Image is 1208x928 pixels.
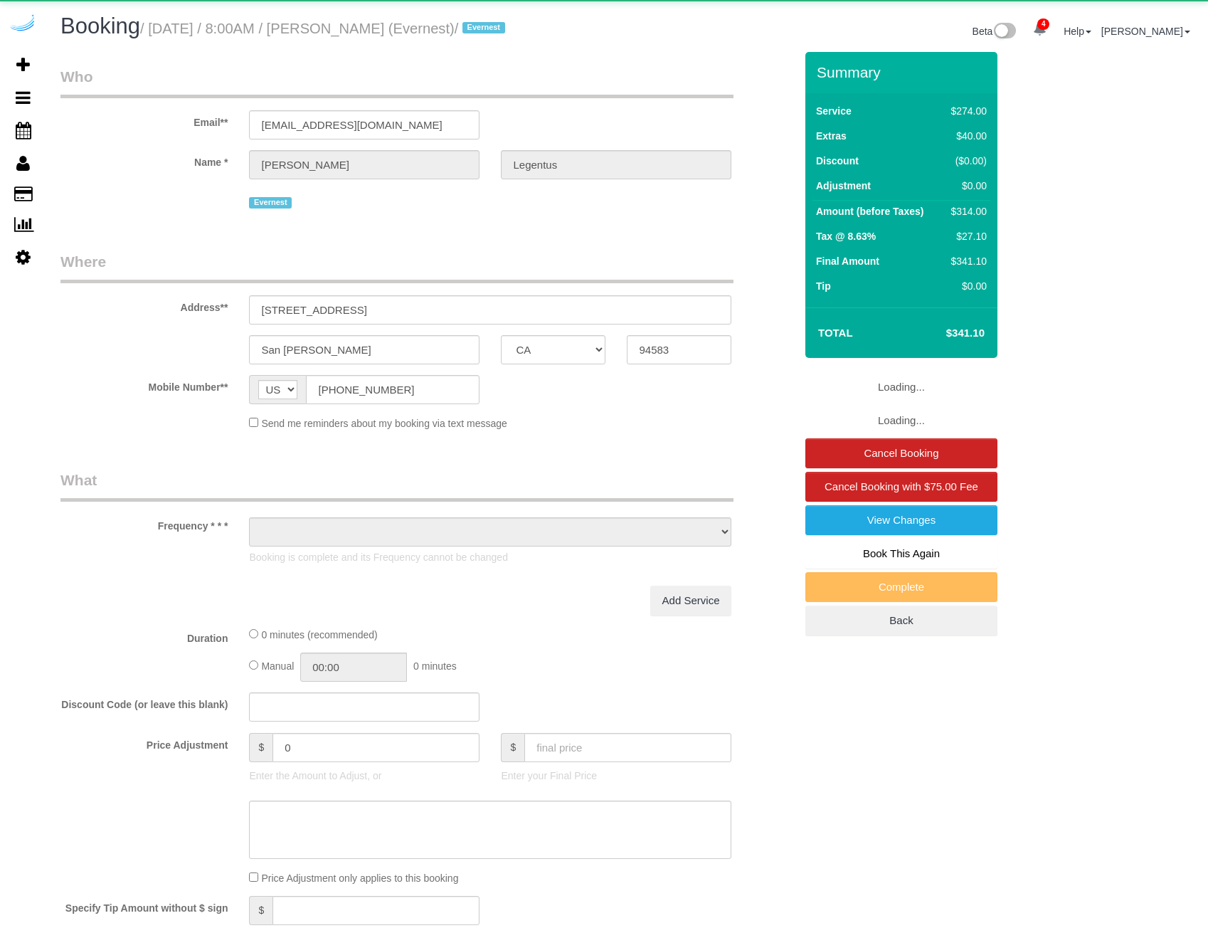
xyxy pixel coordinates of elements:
[816,179,871,193] label: Adjustment
[261,660,294,672] span: Manual
[60,66,733,98] legend: Who
[60,251,733,283] legend: Where
[50,375,238,394] label: Mobile Number**
[413,660,457,672] span: 0 minutes
[50,692,238,712] label: Discount Code (or leave this blank)
[50,896,238,915] label: Specify Tip Amount without $ sign
[455,21,509,36] span: /
[50,150,238,169] label: Name *
[816,279,831,293] label: Tip
[945,254,987,268] div: $341.10
[805,606,997,636] a: Back
[817,64,990,80] h3: Summary
[306,375,480,404] input: Mobile Number**
[650,586,732,616] a: Add Service
[1064,26,1091,37] a: Help
[825,480,978,492] span: Cancel Booking with $75.00 Fee
[1037,19,1049,30] span: 4
[945,104,987,118] div: $274.00
[261,872,458,884] span: Price Adjustment only applies to this booking
[816,104,852,118] label: Service
[249,733,272,762] span: $
[816,254,879,268] label: Final Amount
[50,514,238,533] label: Frequency * * *
[805,438,997,468] a: Cancel Booking
[805,472,997,502] a: Cancel Booking with $75.00 Fee
[524,733,731,762] input: final price
[816,229,876,243] label: Tax @ 8.63%
[50,733,238,752] label: Price Adjustment
[945,129,987,143] div: $40.00
[249,896,272,925] span: $
[805,539,997,569] a: Book This Again
[945,204,987,218] div: $314.00
[50,626,238,645] label: Duration
[973,26,1017,37] a: Beta
[60,14,140,38] span: Booking
[904,327,985,339] h4: $341.10
[992,23,1016,41] img: New interface
[261,629,377,640] span: 0 minutes (recommended)
[1026,14,1054,46] a: 4
[945,154,987,168] div: ($0.00)
[60,470,733,502] legend: What
[249,550,731,564] p: Booking is complete and its Frequency cannot be changed
[501,733,524,762] span: $
[1101,26,1190,37] a: [PERSON_NAME]
[945,179,987,193] div: $0.00
[816,154,859,168] label: Discount
[140,21,509,36] small: / [DATE] / 8:00AM / [PERSON_NAME] (Evernest)
[818,327,853,339] strong: Total
[501,150,731,179] input: Last Name**
[945,229,987,243] div: $27.10
[249,769,480,783] p: Enter the Amount to Adjust, or
[9,14,37,34] img: Automaid Logo
[501,769,731,783] p: Enter your Final Price
[816,204,923,218] label: Amount (before Taxes)
[249,150,480,179] input: First Name**
[462,22,505,33] span: Evernest
[261,418,507,429] span: Send me reminders about my booking via text message
[945,279,987,293] div: $0.00
[805,505,997,535] a: View Changes
[816,129,847,143] label: Extras
[249,197,292,209] span: Evernest
[627,335,731,364] input: Zip Code**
